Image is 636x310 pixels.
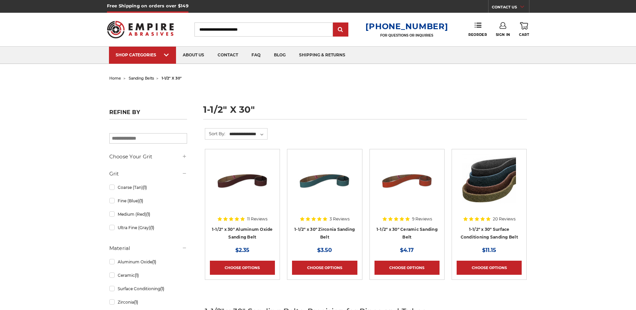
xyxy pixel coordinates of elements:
[468,33,487,37] span: Reorder
[135,273,139,278] span: (1)
[245,47,267,64] a: faq
[109,222,187,234] a: Ultra Fine (Gray)
[109,76,121,81] a: home
[492,3,529,13] a: CONTACT US
[298,154,351,208] img: 1-1/2" x 30" Sanding Belt - Zirconia
[109,283,187,295] a: Surface Conditioning
[109,256,187,268] a: Aluminum Oxide
[400,247,414,253] span: $4.17
[330,217,350,221] span: 3 Reviews
[374,261,440,275] a: Choose Options
[176,47,211,64] a: about us
[146,212,150,217] span: (1)
[412,217,432,221] span: 9 Reviews
[109,296,187,308] a: Zirconia
[109,195,187,207] a: Fine (Blue)
[109,269,187,281] a: Ceramic
[294,227,355,240] a: 1-1/2" x 30" Zirconia Sanding Belt
[482,247,496,253] span: $11.15
[150,225,154,230] span: (1)
[109,109,187,119] h5: Refine by
[203,105,527,119] h1: 1-1/2" x 30"
[116,52,169,57] div: SHOP CATEGORIES
[139,198,143,203] span: (1)
[519,22,529,37] a: Cart
[457,154,522,219] a: 1.5"x30" Surface Conditioning Sanding Belts
[468,22,487,37] a: Reorder
[211,47,245,64] a: contact
[267,47,292,64] a: blog
[493,217,516,221] span: 20 Reviews
[377,227,438,240] a: 1-1/2" x 30" Ceramic Sanding Belt
[496,33,510,37] span: Sign In
[292,47,352,64] a: shipping & returns
[210,154,275,219] a: 1-1/2" x 30" Sanding Belt - Aluminum Oxide
[210,261,275,275] a: Choose Options
[129,76,154,81] a: sanding belts
[212,227,273,240] a: 1-1/2" x 30" Aluminum Oxide Sanding Belt
[461,227,518,240] a: 1-1/2" x 30" Surface Conditioning Sanding Belt
[160,286,164,291] span: (1)
[109,244,187,252] h5: Material
[109,208,187,220] a: Medium (Red)
[292,154,357,219] a: 1-1/2" x 30" Sanding Belt - Zirconia
[216,154,269,208] img: 1-1/2" x 30" Sanding Belt - Aluminum Oxide
[162,76,182,81] span: 1-1/2" x 30"
[107,16,174,43] img: Empire Abrasives
[228,129,267,139] select: Sort By:
[365,33,448,38] p: FOR QUESTIONS OR INQUIRIES
[109,153,187,161] h5: Choose Your Grit
[109,182,187,193] a: Coarse (Tan)
[365,21,448,31] a: [PHONE_NUMBER]
[457,261,522,275] a: Choose Options
[152,259,156,264] span: (1)
[334,23,347,37] input: Submit
[205,128,225,139] label: Sort By:
[235,247,249,253] span: $2.35
[462,154,516,208] img: 1.5"x30" Surface Conditioning Sanding Belts
[317,247,332,253] span: $3.50
[247,217,268,221] span: 11 Reviews
[519,33,529,37] span: Cart
[292,261,357,275] a: Choose Options
[143,185,147,190] span: (1)
[109,170,187,178] h5: Grit
[374,154,440,219] a: 1-1/2" x 30" Sanding Belt - Ceramic
[134,300,138,305] span: (1)
[380,154,434,208] img: 1-1/2" x 30" Sanding Belt - Ceramic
